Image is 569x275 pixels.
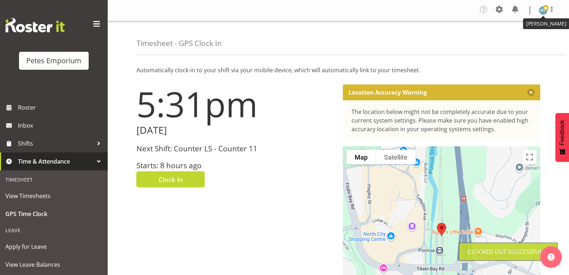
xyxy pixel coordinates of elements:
[2,187,106,205] a: View Timesheets
[18,156,93,167] span: Time & Attendance
[547,253,555,261] img: help-xxl-2.png
[2,238,106,256] a: Apply for Leave
[136,161,334,170] h3: Starts: 8 hours ago
[346,150,376,164] button: Show street map
[376,150,416,164] button: Show satellite imagery
[522,150,537,164] button: Toggle fullscreen view
[2,172,106,187] div: Timesheet
[5,241,102,252] span: Apply for Leave
[5,191,102,201] span: View Timesheets
[159,175,183,184] span: Clock In
[26,55,81,66] div: Petes Emporium
[351,107,532,133] div: The location below might not be completely accurate due to your current system settings. Please m...
[2,256,106,274] a: View Leave Balances
[18,138,93,149] span: Shifts
[136,171,205,187] button: Clock In
[559,120,565,145] span: Feedback
[555,113,569,162] button: Feedback - Show survey
[5,18,65,32] img: Rosterit website logo
[136,39,222,47] h4: Timesheet - GPS Clock In
[5,259,102,270] span: View Leave Balances
[527,89,535,96] button: Close message
[136,84,334,123] h1: 5:31pm
[18,120,104,131] span: Inbox
[136,66,540,74] p: Automatically clock-in to your shift via your mobile device, which will automatically link to you...
[5,208,102,219] span: GPS Time Clock
[136,145,334,153] h3: Next Shift: Counter LS - Counter 11
[18,102,104,113] span: Roster
[2,205,106,223] a: GPS Time Clock
[349,89,427,96] p: Location Accuracy Warning
[136,125,334,136] h2: [DATE]
[468,247,549,256] div: Clocked out Successfully
[2,223,106,238] div: Leave
[539,6,547,15] img: helena-tomlin701.jpg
